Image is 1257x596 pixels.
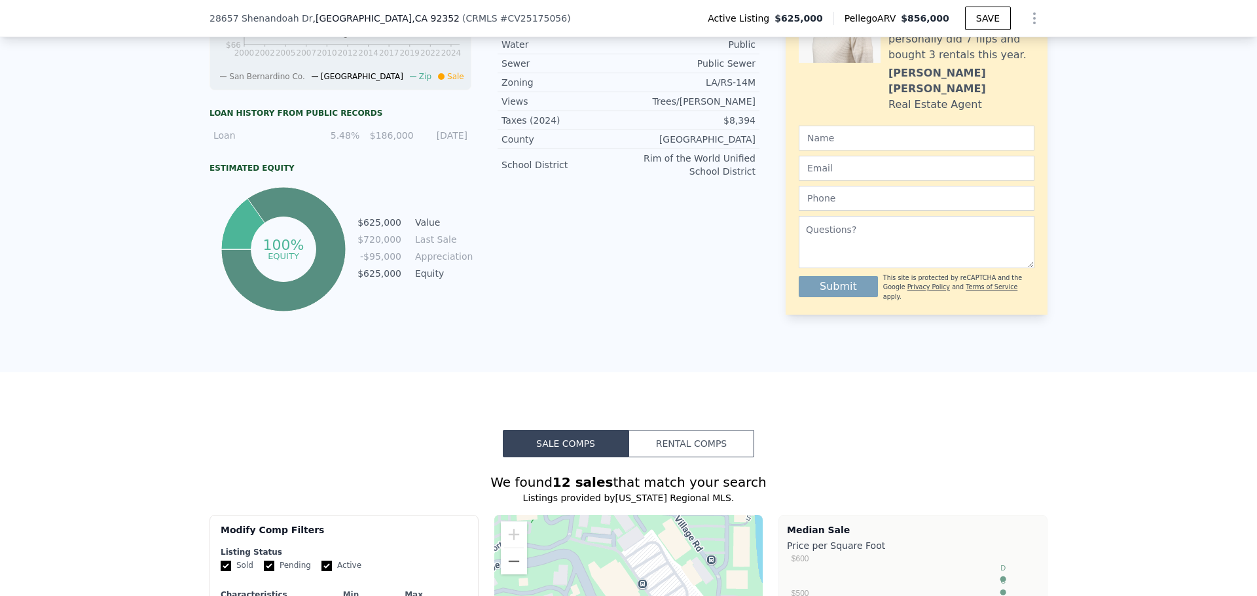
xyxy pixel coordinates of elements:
[338,48,358,58] tspan: 2012
[966,283,1017,290] a: Terms of Service
[500,13,567,24] span: # CV25175056
[888,97,982,113] div: Real Estate Agent
[462,12,571,25] div: ( )
[501,57,628,70] div: Sewer
[221,523,467,547] div: Modify Comp Filters
[358,48,378,58] tspan: 2014
[419,72,431,81] span: Zip
[221,547,467,557] div: Listing Status
[628,76,756,89] div: LA/RS-14M
[1000,577,1006,585] text: C
[268,251,299,260] tspan: equity
[357,215,402,230] td: $625,000
[317,48,337,58] tspan: 2010
[501,133,628,146] div: County
[799,186,1034,211] input: Phone
[255,48,275,58] tspan: 2002
[209,108,471,118] div: Loan history from public records
[209,12,313,25] span: 28657 Shenandoah Dr
[441,48,462,58] tspan: 2024
[379,48,399,58] tspan: 2017
[845,12,902,25] span: Pellego ARV
[321,72,403,81] span: [GEOGRAPHIC_DATA]
[799,156,1034,181] input: Email
[422,129,467,142] div: [DATE]
[501,158,628,171] div: School District
[799,126,1034,150] input: Name
[708,12,774,25] span: Active Listing
[628,430,754,457] button: Rental Comps
[888,65,1034,97] div: [PERSON_NAME] [PERSON_NAME]
[901,13,949,24] span: $856,000
[501,76,628,89] div: Zoning
[787,536,1039,555] div: Price per Square Foot
[213,129,306,142] div: Loan
[313,12,460,25] span: , [GEOGRAPHIC_DATA]
[628,38,756,51] div: Public
[628,152,756,178] div: Rim of the World Unified School District
[412,249,471,264] td: Appreciation
[501,548,527,574] button: Zoom out
[263,237,304,253] tspan: 100%
[314,129,359,142] div: 5.48%
[221,561,231,571] input: Sold
[1000,564,1006,572] text: D
[420,48,441,58] tspan: 2022
[234,48,255,58] tspan: 2000
[209,163,471,173] div: Estimated Equity
[501,114,628,127] div: Taxes (2024)
[628,133,756,146] div: [GEOGRAPHIC_DATA]
[412,266,471,281] td: Equity
[357,249,402,264] td: -$95,000
[412,232,471,247] td: Last Sale
[965,7,1011,30] button: SAVE
[264,561,274,571] input: Pending
[209,473,1047,491] div: We found that match your search
[367,129,413,142] div: $186,000
[1021,5,1047,31] button: Show Options
[412,13,460,24] span: , CA 92352
[628,57,756,70] div: Public Sewer
[412,215,471,230] td: Value
[297,48,317,58] tspan: 2007
[774,12,823,25] span: $625,000
[447,72,464,81] span: Sale
[501,95,628,108] div: Views
[399,48,420,58] tspan: 2019
[357,266,402,281] td: $625,000
[264,560,311,571] label: Pending
[357,232,402,247] td: $720,000
[503,430,628,457] button: Sale Comps
[907,283,950,290] a: Privacy Policy
[628,95,756,108] div: Trees/[PERSON_NAME]
[501,521,527,548] button: Zoom in
[321,560,361,571] label: Active
[465,13,497,24] span: CRMLS
[628,114,756,127] div: $8,394
[321,561,332,571] input: Active
[229,72,304,81] span: San Bernardino Co.
[792,554,809,563] text: $600
[799,276,878,297] button: Submit
[883,273,1034,302] div: This site is protected by reCAPTCHA and the Google and apply.
[276,48,296,58] tspan: 2005
[787,523,1039,536] div: Median Sale
[209,491,1047,504] div: Listings provided by [US_STATE] Regional MLS .
[501,38,628,51] div: Water
[226,41,241,50] tspan: $66
[553,474,613,490] strong: 12 sales
[221,560,253,571] label: Sold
